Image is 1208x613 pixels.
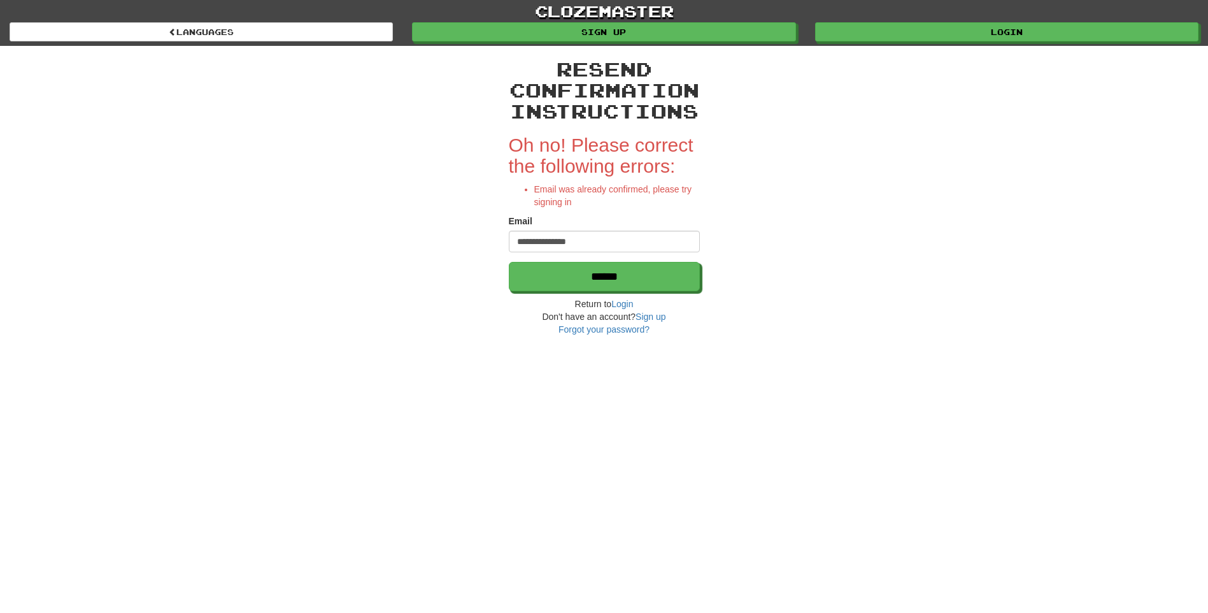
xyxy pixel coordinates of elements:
div: Return to Don't have an account? [509,298,700,336]
a: Languages [10,22,393,41]
a: Sign up [412,22,795,41]
h2: Oh no! Please correct the following errors: [509,134,700,177]
a: Sign up [636,312,665,322]
li: Email was already confirmed, please try signing in [534,183,700,208]
h2: Resend confirmation instructions [509,59,700,122]
a: Forgot your password? [558,324,650,335]
a: Login [815,22,1198,41]
a: Login [611,299,633,309]
label: Email [509,215,532,227]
